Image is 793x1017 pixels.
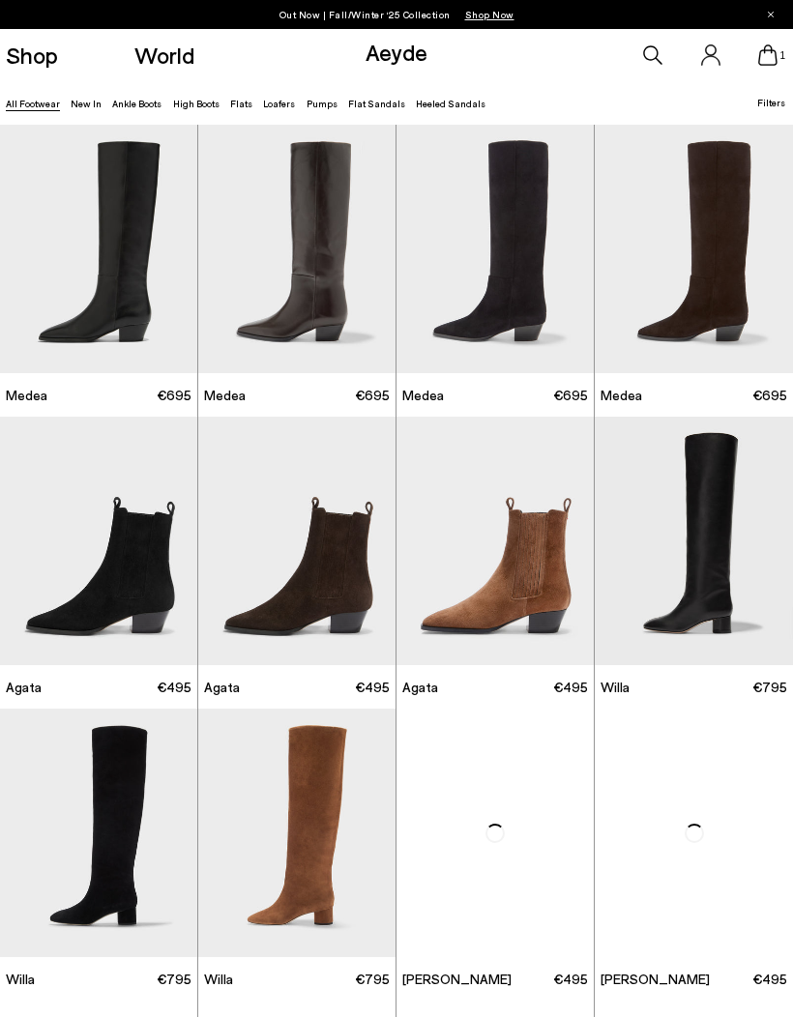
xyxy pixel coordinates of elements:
[553,386,588,405] span: €695
[553,970,588,989] span: €495
[6,386,47,405] span: Medea
[757,97,785,108] span: Filters
[595,665,793,709] a: Willa €795
[198,957,396,1001] a: Willa €795
[307,98,338,109] a: Pumps
[758,44,778,66] a: 1
[355,970,390,989] span: €795
[601,678,630,697] span: Willa
[595,373,793,417] a: Medea €695
[6,678,42,697] span: Agata
[778,50,787,61] span: 1
[752,970,787,989] span: €495
[348,98,405,109] a: Flat Sandals
[416,98,485,109] a: Heeled Sandals
[355,678,390,697] span: €495
[134,44,194,67] a: World
[402,970,512,989] span: [PERSON_NAME]
[396,417,594,665] img: Agata Suede Ankle Boots
[355,386,390,405] span: €695
[752,678,787,697] span: €795
[263,98,295,109] a: Loafers
[71,98,102,109] a: New In
[157,970,191,989] span: €795
[198,373,396,417] a: Medea €695
[402,386,444,405] span: Medea
[396,125,594,373] img: Medea Suede Knee-High Boots
[396,709,594,957] img: Baba Pointed Cowboy Boots
[6,44,58,67] a: Shop
[157,678,191,697] span: €495
[198,125,396,373] img: Medea Knee-High Boots
[6,98,60,109] a: All Footwear
[601,386,642,405] span: Medea
[198,665,396,709] a: Agata €495
[112,98,162,109] a: Ankle Boots
[230,98,252,109] a: Flats
[595,709,793,957] img: Baba Pointed Cowboy Boots
[601,970,710,989] span: [PERSON_NAME]
[204,678,240,697] span: Agata
[396,373,594,417] a: Medea €695
[204,386,246,405] span: Medea
[553,678,588,697] span: €495
[396,957,594,1001] a: [PERSON_NAME] €495
[402,678,438,697] span: Agata
[157,386,191,405] span: €695
[366,38,427,66] a: Aeyde
[279,5,514,24] p: Out Now | Fall/Winter ‘25 Collection
[198,417,396,665] img: Agata Suede Ankle Boots
[465,9,514,20] span: Navigate to /collections/new-in
[173,98,220,109] a: High Boots
[595,417,793,665] img: Willa Leather Over-Knee Boots
[595,957,793,1001] a: [PERSON_NAME] €495
[752,386,787,405] span: €695
[6,970,35,989] span: Willa
[204,970,233,989] span: Willa
[595,125,793,373] img: Medea Suede Knee-High Boots
[396,665,594,709] a: Agata €495
[198,709,396,957] img: Willa Suede Knee-High Boots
